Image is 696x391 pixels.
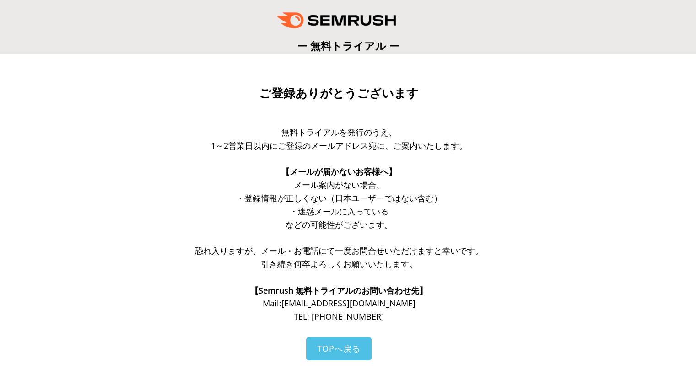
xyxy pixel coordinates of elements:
span: 引き続き何卒よろしくお願いいたします。 [261,258,417,269]
span: ご登録ありがとうございます [259,86,419,100]
span: TOPへ戻る [317,343,361,354]
span: 【メールが届かないお客様へ】 [281,166,397,177]
span: メール案内がない場合、 [294,179,384,190]
span: TEL: [PHONE_NUMBER] [294,311,384,322]
span: 【Semrush 無料トライアルのお問い合わせ先】 [250,285,427,296]
span: ・登録情報が正しくない（日本ユーザーではない含む） [236,193,442,204]
span: 1～2営業日以内にご登録のメールアドレス宛に、ご案内いたします。 [211,140,467,151]
span: ・迷惑メールに入っている [290,206,388,217]
a: TOPへ戻る [306,337,372,360]
span: ー 無料トライアル ー [297,38,399,53]
span: などの可能性がございます。 [286,219,393,230]
span: Mail: [EMAIL_ADDRESS][DOMAIN_NAME] [263,298,415,309]
span: 無料トライアルを発行のうえ、 [281,127,397,138]
span: 恐れ入りますが、メール・お電話にて一度お問合せいただけますと幸いです。 [195,245,483,256]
